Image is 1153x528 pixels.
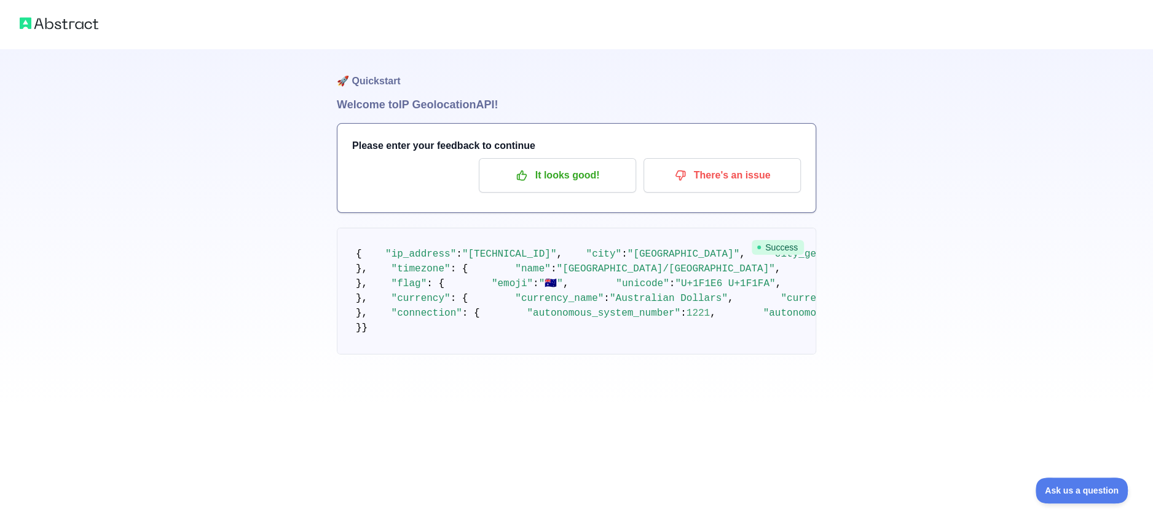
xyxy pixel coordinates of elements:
p: It looks good! [488,165,627,186]
h1: Welcome to IP Geolocation API! [337,96,816,113]
span: "ip_address" [385,249,456,260]
span: : [604,293,610,304]
p: There's an issue [653,165,792,186]
span: : [456,249,462,260]
span: , [563,278,569,289]
span: : [533,278,539,289]
span: "unicode" [616,278,669,289]
button: There's an issue [643,158,801,193]
span: Success [752,240,804,255]
span: : { [462,308,480,319]
span: "[GEOGRAPHIC_DATA]/[GEOGRAPHIC_DATA]" [556,263,774,274]
button: It looks good! [479,158,636,193]
span: "Australian Dollars" [610,293,728,304]
span: 1221 [687,308,710,319]
span: "🇦🇺" [539,278,563,289]
span: : [621,249,628,260]
span: "flag" [392,278,427,289]
span: "city" [586,249,621,260]
span: : { [451,293,468,304]
span: "currency_code" [781,293,869,304]
img: Abstract logo [20,15,98,32]
span: "name" [515,263,551,274]
span: : [669,278,675,289]
span: "[GEOGRAPHIC_DATA]" [628,249,739,260]
iframe: Toggle Customer Support [1036,478,1128,503]
span: "U+1F1E6 U+1F1FA" [675,278,775,289]
span: "autonomous_system_number" [527,308,680,319]
span: , [728,293,734,304]
span: "autonomous_system_organization" [763,308,952,319]
span: : [551,263,557,274]
span: , [776,278,782,289]
span: , [775,263,781,274]
span: "currency_name" [515,293,604,304]
span: : { [451,263,468,274]
span: "currency" [392,293,451,304]
span: : [680,308,687,319]
span: : { [427,278,444,289]
span: "timezone" [392,263,451,274]
span: , [710,308,716,319]
span: "emoji" [492,278,533,289]
span: , [739,249,746,260]
span: "[TECHNICAL_ID]" [462,249,557,260]
span: { [356,249,362,260]
h1: 🚀 Quickstart [337,49,816,96]
h3: Please enter your feedback to continue [352,138,801,153]
span: "connection" [392,308,462,319]
span: , [556,249,562,260]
